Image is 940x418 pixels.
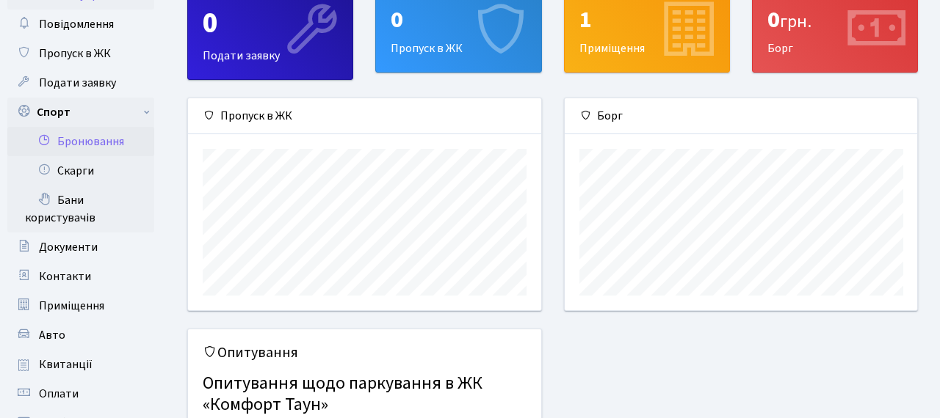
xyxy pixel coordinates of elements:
a: Оплати [7,379,154,408]
a: Бронювання [7,127,154,156]
div: 0 [391,6,526,34]
span: Оплати [39,386,79,402]
div: Пропуск в ЖК [188,98,541,134]
div: 0 [203,6,338,41]
h5: Опитування [203,344,527,362]
span: Повідомлення [39,16,114,32]
span: Подати заявку [39,75,116,91]
a: Приміщення [7,291,154,320]
a: Подати заявку [7,68,154,98]
span: Квитанції [39,356,93,373]
a: Пропуск в ЖК [7,39,154,68]
a: Контакти [7,262,154,291]
span: грн. [780,9,811,34]
div: 0 [767,6,903,34]
span: Авто [39,327,65,343]
a: Повідомлення [7,10,154,39]
span: Документи [39,239,98,255]
a: Бани користувачів [7,186,154,232]
a: Авто [7,320,154,350]
a: Квитанції [7,350,154,379]
span: Приміщення [39,298,104,314]
a: Спорт [7,98,154,127]
span: Пропуск в ЖК [39,45,111,62]
div: 1 [579,6,715,34]
a: Скарги [7,156,154,186]
div: Борг [565,98,918,134]
a: Документи [7,232,154,262]
span: Контакти [39,268,91,285]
